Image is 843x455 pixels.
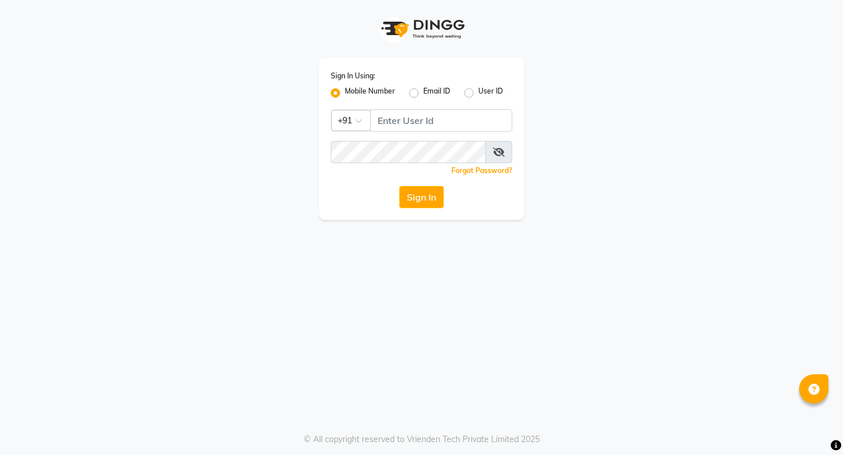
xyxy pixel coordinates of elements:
[370,109,512,132] input: Username
[399,186,444,208] button: Sign In
[375,12,468,46] img: logo1.svg
[331,141,486,163] input: Username
[794,408,831,443] iframe: chat widget
[423,86,450,100] label: Email ID
[345,86,395,100] label: Mobile Number
[331,71,375,81] label: Sign In Using:
[478,86,503,100] label: User ID
[451,166,512,175] a: Forgot Password?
